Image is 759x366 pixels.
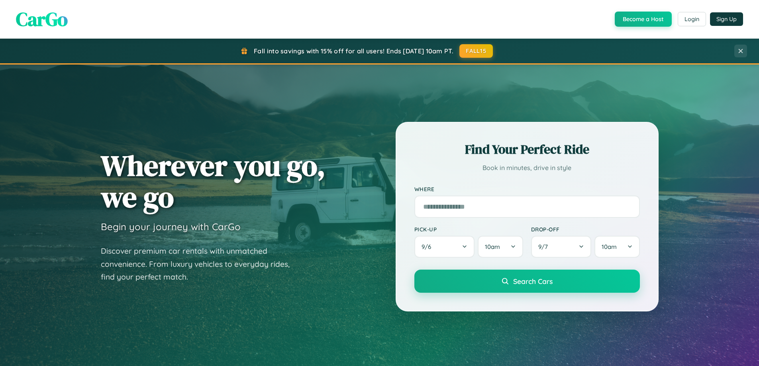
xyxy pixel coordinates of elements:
[101,245,300,284] p: Discover premium car rentals with unmatched convenience. From luxury vehicles to everyday rides, ...
[414,186,640,192] label: Where
[513,277,553,286] span: Search Cars
[538,243,552,251] span: 9 / 7
[594,236,639,258] button: 10am
[101,221,241,233] h3: Begin your journey with CarGo
[16,6,68,32] span: CarGo
[254,47,453,55] span: Fall into savings with 15% off for all users! Ends [DATE] 10am PT.
[531,226,640,233] label: Drop-off
[414,270,640,293] button: Search Cars
[414,162,640,174] p: Book in minutes, drive in style
[678,12,706,26] button: Login
[531,236,592,258] button: 9/7
[414,141,640,158] h2: Find Your Perfect Ride
[414,226,523,233] label: Pick-up
[485,243,500,251] span: 10am
[414,236,475,258] button: 9/6
[602,243,617,251] span: 10am
[422,243,435,251] span: 9 / 6
[478,236,523,258] button: 10am
[615,12,672,27] button: Become a Host
[101,150,326,213] h1: Wherever you go, we go
[459,44,493,58] button: FALL15
[710,12,743,26] button: Sign Up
